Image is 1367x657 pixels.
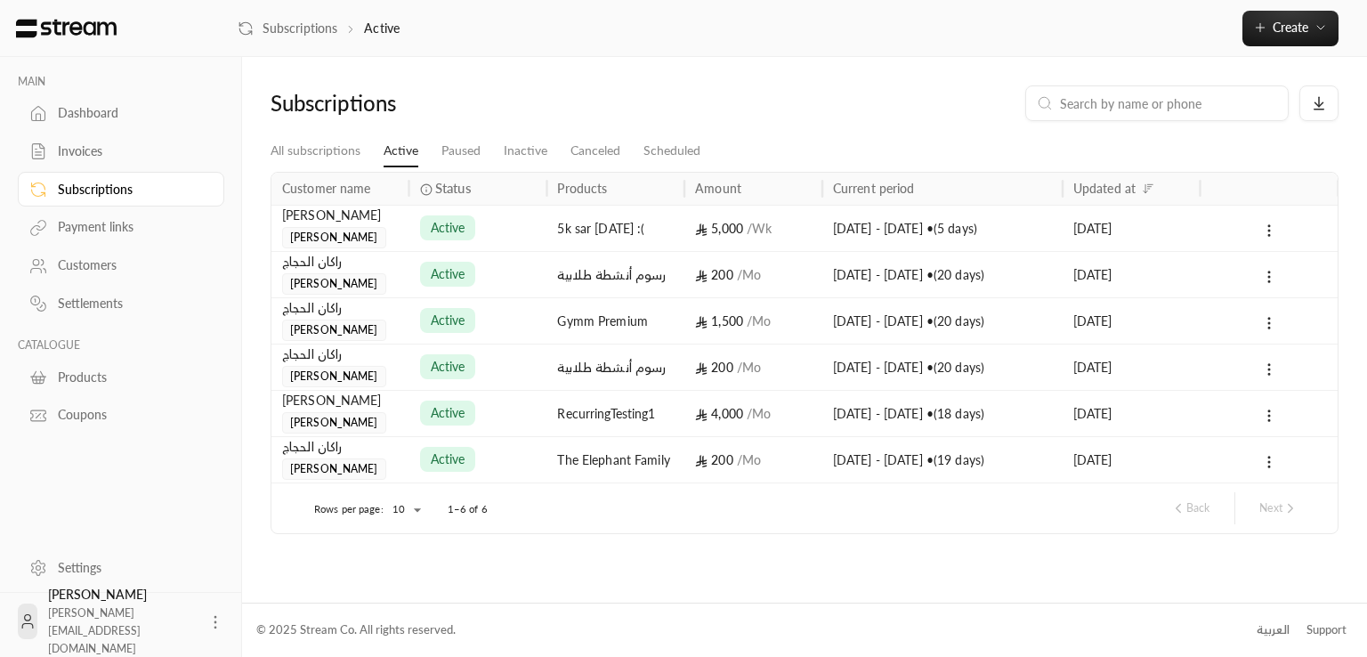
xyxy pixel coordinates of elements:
p: 1–6 of 6 [448,502,488,516]
span: [PERSON_NAME] [282,273,386,295]
div: [DATE] - [DATE] • ( 20 days ) [833,298,1052,344]
div: Current period [833,181,915,196]
div: Amount [695,181,741,196]
div: [PERSON_NAME] [48,586,196,657]
a: Inactive [504,135,547,166]
div: The Elephant Family [557,437,674,483]
a: Dashboard [18,96,224,131]
div: RecurringTesting1 [557,391,674,436]
div: [DATE] - [DATE] • ( 5 days ) [833,206,1052,251]
div: Coupons [58,406,202,424]
div: [DATE] - [DATE] • ( 19 days ) [833,437,1052,483]
div: Invoices [58,142,202,160]
div: Dashboard [58,104,202,122]
div: [DATE] - [DATE] • ( 20 days ) [833,252,1052,297]
a: Settings [18,550,224,585]
div: 200 [695,437,812,483]
div: [DATE] [1073,252,1190,297]
a: Products [18,360,224,394]
button: Create [1242,11,1339,46]
div: 5k sar [DATE] :( [557,206,674,251]
span: / Mo [737,452,761,467]
a: Invoices [18,134,224,169]
div: 10 [384,499,426,521]
a: Canceled [570,135,620,166]
span: / Wk [747,221,772,236]
span: [PERSON_NAME][EMAIL_ADDRESS][DOMAIN_NAME] [48,606,141,655]
div: العربية [1257,621,1290,639]
a: Scheduled [643,135,700,166]
div: Customer name [282,181,371,196]
div: Products [557,181,607,196]
img: Logo [14,19,118,38]
a: Active [384,135,418,167]
div: راكان الحجاج [282,437,399,457]
span: / Mo [737,360,761,375]
div: رسوم أنشطة طلابية [557,252,674,297]
div: Payment links [58,218,202,236]
div: 200 [695,252,812,297]
div: [PERSON_NAME] [282,206,399,225]
div: راكان الحجاج [282,345,399,364]
div: [DATE] - [DATE] • ( 18 days ) [833,391,1052,436]
div: 4,000 [695,391,812,436]
a: Subscriptions [238,20,337,37]
div: رسوم أنشطة طلابية [557,345,674,390]
div: [PERSON_NAME] [282,391,399,410]
div: Customers [58,256,202,274]
p: CATALOGUE [18,338,224,353]
div: راكان الحجاج [282,252,399,272]
nav: breadcrumb [238,20,400,37]
div: 200 [695,345,812,390]
div: © 2025 Stream Co. All rights reserved. [256,621,456,639]
span: [PERSON_NAME] [282,366,386,387]
div: Settings [58,559,202,577]
span: active [431,450,465,468]
span: Create [1273,20,1308,35]
p: Active [364,20,400,37]
a: Payment links [18,210,224,245]
div: [DATE] [1073,206,1190,251]
p: Rows per page: [314,502,384,516]
div: Updated at [1073,181,1136,196]
button: Sort [1137,178,1159,199]
span: active [431,265,465,283]
span: active [431,219,465,237]
div: Subscriptions [271,89,524,118]
span: active [431,312,465,329]
span: / Mo [737,267,761,282]
div: Gymm Premium [557,298,674,344]
div: [DATE] - [DATE] • ( 20 days ) [833,345,1052,390]
div: Subscriptions [58,181,202,199]
span: [PERSON_NAME] [282,458,386,480]
a: Subscriptions [18,172,224,207]
a: Customers [18,248,224,283]
div: [DATE] [1073,391,1190,436]
span: / Mo [747,406,771,421]
span: active [431,404,465,422]
div: 1,500 [695,298,812,344]
span: [PERSON_NAME] [282,227,386,248]
div: 5,000 [695,206,812,251]
a: Paused [441,135,481,166]
div: [DATE] [1073,345,1190,390]
a: Settlements [18,287,224,321]
span: [PERSON_NAME] [282,320,386,341]
span: / Mo [747,313,771,328]
a: All subscriptions [271,135,360,166]
div: [DATE] [1073,437,1190,483]
span: active [431,358,465,376]
span: Status [435,179,471,198]
div: راكان الحجاج [282,298,399,318]
a: Support [1301,614,1353,646]
input: Search by name or phone [1060,93,1277,113]
div: [DATE] [1073,298,1190,344]
a: Coupons [18,398,224,433]
p: MAIN [18,75,224,89]
div: Products [58,369,202,386]
div: Settlements [58,295,202,312]
span: [PERSON_NAME] [282,412,386,434]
